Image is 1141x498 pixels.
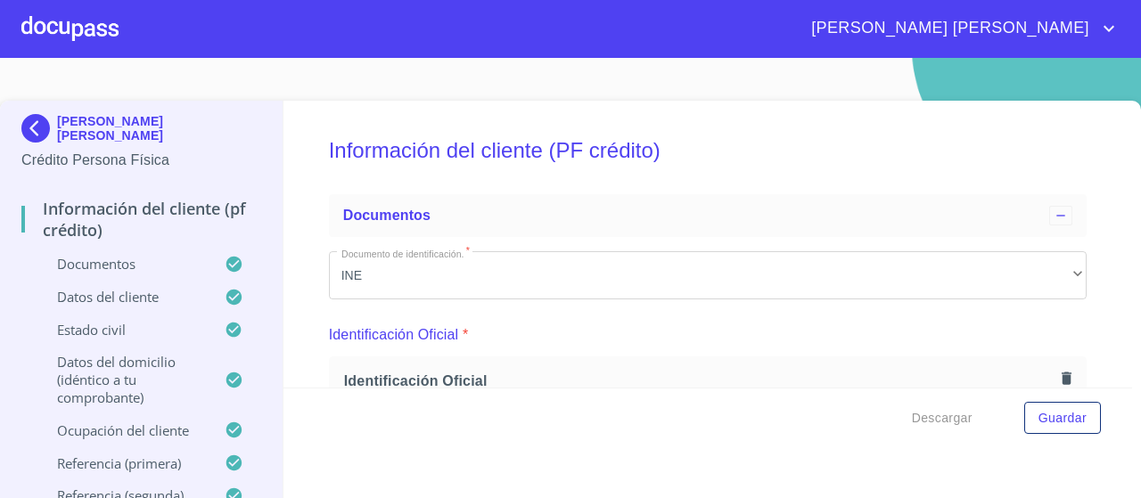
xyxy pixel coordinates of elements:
h5: Información del cliente (PF crédito) [329,114,1087,187]
div: Documentos [329,194,1087,237]
div: [PERSON_NAME] [PERSON_NAME] [21,114,261,150]
p: Documentos [21,255,225,273]
span: [PERSON_NAME] [PERSON_NAME] [798,14,1098,43]
p: Referencia (primera) [21,454,225,472]
p: Ocupación del Cliente [21,421,225,439]
button: Guardar [1024,402,1101,435]
p: Datos del cliente [21,288,225,306]
p: Datos del domicilio (idéntico a tu comprobante) [21,353,225,406]
button: account of current user [798,14,1120,43]
p: [PERSON_NAME] [PERSON_NAME] [57,114,261,143]
span: Guardar [1038,407,1087,429]
div: INE [329,251,1087,299]
img: Docupass spot blue [21,114,57,143]
span: Documentos [343,208,431,223]
p: Identificación Oficial [329,324,459,346]
p: Información del cliente (PF crédito) [21,198,261,241]
p: Crédito Persona Física [21,150,261,171]
button: Descargar [905,402,980,435]
p: Estado Civil [21,321,225,339]
span: Descargar [912,407,973,429]
span: Identificación Oficial [344,371,1055,390]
